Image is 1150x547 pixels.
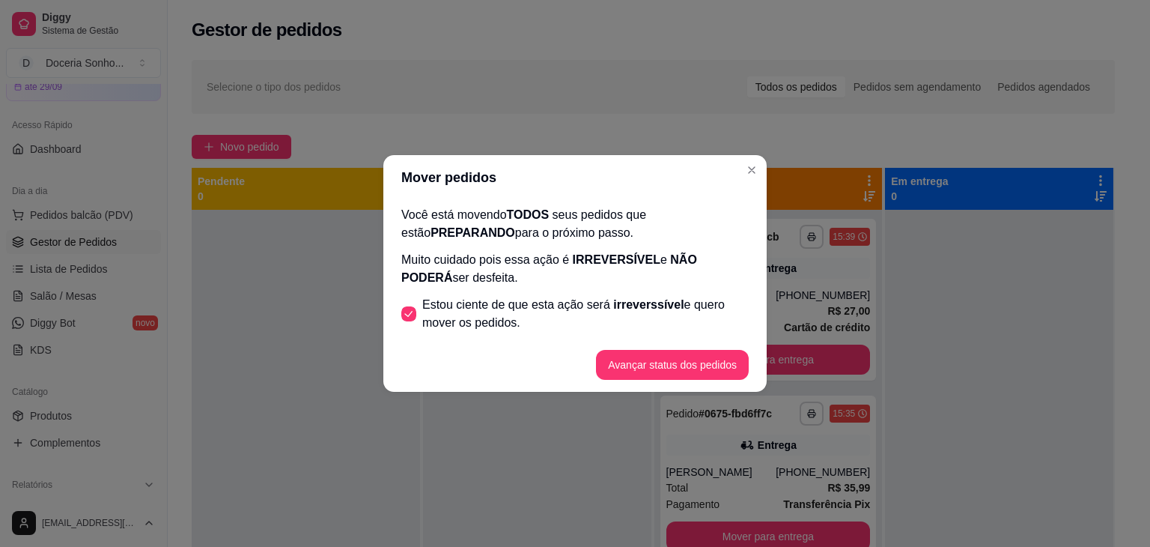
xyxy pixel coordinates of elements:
p: Você está movendo seus pedidos que estão para o próximo passo. [401,206,749,242]
span: PREPARANDO [431,226,515,239]
span: TODOS [507,208,550,221]
span: irreverssível [613,298,684,311]
p: Muito cuidado pois essa ação é e ser desfeita. [401,251,749,287]
header: Mover pedidos [383,155,767,200]
button: Close [740,158,764,182]
span: NÃO PODERÁ [401,253,697,284]
span: Estou ciente de que esta ação será e quero mover os pedidos. [422,296,749,332]
button: Avançar status dos pedidos [596,350,749,380]
span: IRREVERSÍVEL [573,253,660,266]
